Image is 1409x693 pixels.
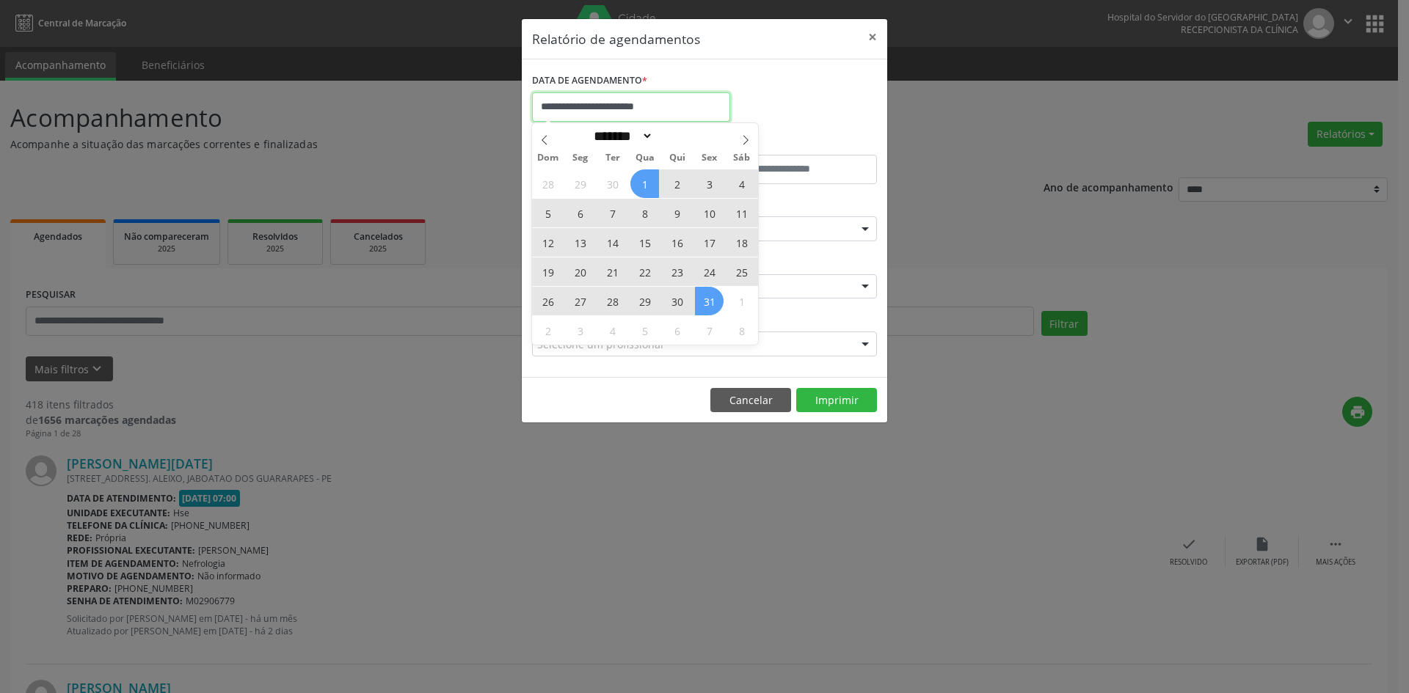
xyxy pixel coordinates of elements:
span: Outubro 17, 2025 [695,228,724,257]
span: Outubro 3, 2025 [695,169,724,198]
span: Outubro 30, 2025 [663,287,691,315]
span: Seg [564,153,597,163]
span: Outubro 25, 2025 [727,257,756,286]
span: Outubro 10, 2025 [695,199,724,227]
span: Outubro 21, 2025 [598,257,627,286]
span: Outubro 27, 2025 [566,287,594,315]
span: Outubro 4, 2025 [727,169,756,198]
span: Outubro 6, 2025 [566,199,594,227]
span: Sáb [726,153,758,163]
span: Outubro 28, 2025 [598,287,627,315]
span: Outubro 29, 2025 [630,287,659,315]
span: Ter [597,153,629,163]
span: Outubro 24, 2025 [695,257,724,286]
span: Novembro 1, 2025 [727,287,756,315]
button: Imprimir [796,388,877,413]
span: Outubro 18, 2025 [727,228,756,257]
span: Selecione um profissional [537,337,663,352]
span: Outubro 7, 2025 [598,199,627,227]
span: Novembro 2, 2025 [534,316,562,345]
span: Setembro 28, 2025 [534,169,562,198]
span: Outubro 2, 2025 [663,169,691,198]
span: Qui [661,153,693,163]
button: Close [858,19,887,55]
label: ATÉ [708,132,877,155]
span: Outubro 12, 2025 [534,228,562,257]
span: Outubro 16, 2025 [663,228,691,257]
label: DATA DE AGENDAMENTO [532,70,647,92]
h5: Relatório de agendamentos [532,29,700,48]
span: Sex [693,153,726,163]
span: Outubro 15, 2025 [630,228,659,257]
span: Outubro 9, 2025 [663,199,691,227]
span: Outubro 13, 2025 [566,228,594,257]
span: Outubro 14, 2025 [598,228,627,257]
span: Qua [629,153,661,163]
select: Month [589,128,653,144]
span: Outubro 8, 2025 [630,199,659,227]
span: Novembro 4, 2025 [598,316,627,345]
button: Cancelar [710,388,791,413]
span: Novembro 7, 2025 [695,316,724,345]
span: Outubro 20, 2025 [566,257,594,286]
span: Setembro 30, 2025 [598,169,627,198]
span: Outubro 26, 2025 [534,287,562,315]
span: Outubro 11, 2025 [727,199,756,227]
span: Outubro 1, 2025 [630,169,659,198]
span: Outubro 31, 2025 [695,287,724,315]
span: Novembro 5, 2025 [630,316,659,345]
span: Outubro 22, 2025 [630,257,659,286]
span: Outubro 23, 2025 [663,257,691,286]
span: Setembro 29, 2025 [566,169,594,198]
span: Novembro 6, 2025 [663,316,691,345]
input: Year [653,128,702,144]
span: Outubro 5, 2025 [534,199,562,227]
span: Novembro 8, 2025 [727,316,756,345]
span: Outubro 19, 2025 [534,257,562,286]
span: Dom [532,153,564,163]
span: Novembro 3, 2025 [566,316,594,345]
